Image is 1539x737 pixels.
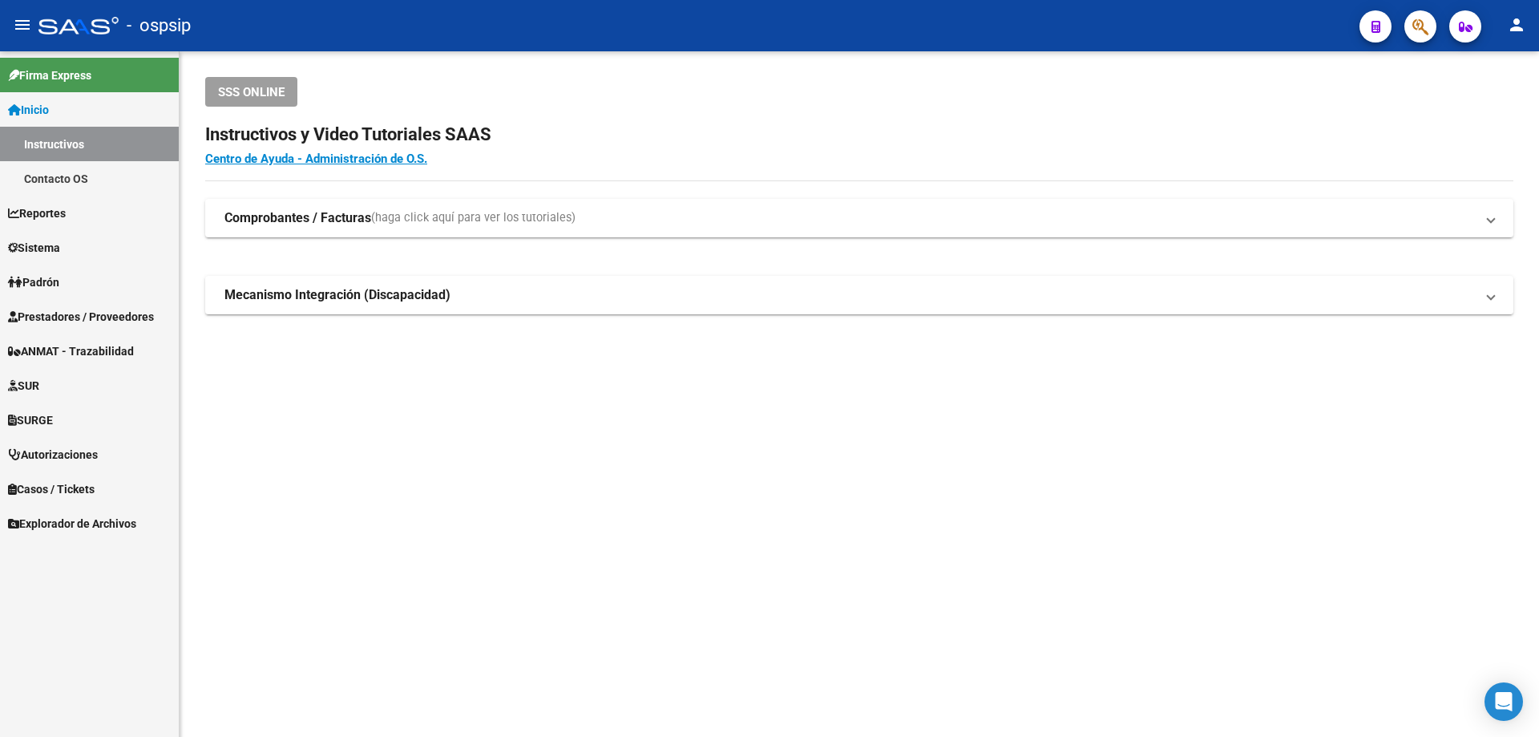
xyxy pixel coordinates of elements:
[127,8,191,43] span: - ospsip
[8,411,53,429] span: SURGE
[8,308,154,326] span: Prestadores / Proveedores
[13,15,32,34] mat-icon: menu
[1484,682,1523,721] div: Open Intercom Messenger
[8,446,98,464] span: Autorizaciones
[8,204,66,222] span: Reportes
[8,239,60,257] span: Sistema
[1507,15,1526,34] mat-icon: person
[8,377,39,395] span: SUR
[8,515,136,533] span: Explorador de Archivos
[205,276,1513,314] mat-expansion-panel-header: Mecanismo Integración (Discapacidad)
[8,101,49,119] span: Inicio
[205,152,427,166] a: Centro de Ayuda - Administración de O.S.
[8,67,91,84] span: Firma Express
[8,342,134,360] span: ANMAT - Trazabilidad
[224,286,450,304] strong: Mecanismo Integración (Discapacidad)
[205,119,1513,150] h2: Instructivos y Video Tutoriales SAAS
[205,199,1513,237] mat-expansion-panel-header: Comprobantes / Facturas(haga click aquí para ver los tutoriales)
[8,480,95,498] span: Casos / Tickets
[8,273,59,291] span: Padrón
[224,209,371,227] strong: Comprobantes / Facturas
[218,85,285,99] span: SSS ONLINE
[371,209,576,227] span: (haga click aquí para ver los tutoriales)
[205,77,297,107] button: SSS ONLINE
